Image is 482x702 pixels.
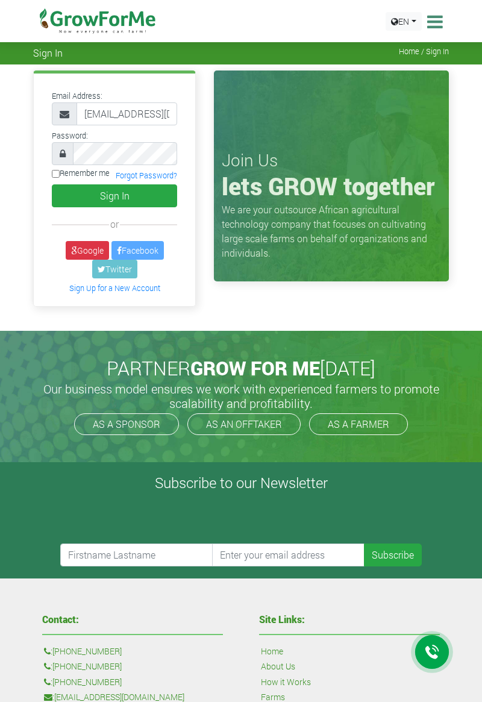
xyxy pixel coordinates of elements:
[52,168,110,179] label: Remember me
[60,544,213,566] input: Firstname Lastname
[52,217,177,231] div: or
[261,675,311,689] a: How it Works
[44,675,221,689] p: :
[52,184,177,207] button: Sign In
[399,47,449,56] span: Home / Sign In
[222,150,441,171] h3: Join Us
[386,12,422,31] a: EN
[52,645,122,658] a: [PHONE_NUMBER]
[364,544,422,566] button: Subscribe
[116,171,177,180] a: Forgot Password?
[187,413,301,435] a: AS AN OFFTAKER
[44,645,221,658] p: :
[74,413,179,435] a: AS A SPONSOR
[66,241,109,260] a: Google
[52,170,60,178] input: Remember me
[259,615,440,624] h4: Site Links:
[222,202,441,260] p: We are your outsource African agricultural technology company that focuses on cultivating large s...
[44,660,221,673] p: :
[222,172,441,201] h1: lets GROW together
[190,355,320,381] span: GROW FOR ME
[69,283,160,293] a: Sign Up for a New Account
[52,660,122,673] a: [PHONE_NUMBER]
[60,497,243,544] iframe: reCAPTCHA
[52,675,122,689] a: [PHONE_NUMBER]
[38,357,444,380] h2: PARTNER [DATE]
[212,544,365,566] input: Enter your email address
[52,90,102,102] label: Email Address:
[261,645,283,658] a: Home
[52,130,88,142] label: Password:
[36,381,446,410] h5: Our business model ensures we work with experienced farmers to promote scalability and profitabil...
[261,660,295,673] a: About Us
[15,474,467,492] h4: Subscribe to our Newsletter
[33,47,63,58] span: Sign In
[309,413,408,435] a: AS A FARMER
[42,615,223,624] h4: Contact:
[77,102,177,125] input: Email Address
